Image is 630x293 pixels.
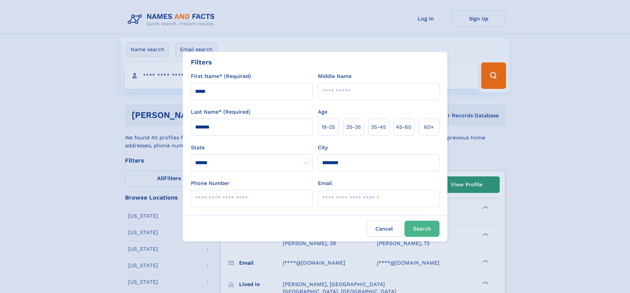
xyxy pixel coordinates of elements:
span: 45‑60 [396,123,411,131]
label: First Name* (Required) [191,72,251,80]
label: Phone Number [191,179,230,187]
span: 25‑35 [346,123,361,131]
span: 18‑25 [321,123,335,131]
label: Last Name* (Required) [191,108,250,116]
label: Cancel [367,221,402,237]
label: Age [318,108,327,116]
button: Search [404,221,440,237]
span: 60+ [424,123,434,131]
label: Email [318,179,332,187]
label: Middle Name [318,72,352,80]
label: City [318,144,328,152]
div: Filters [191,57,212,67]
label: State [191,144,313,152]
span: 35‑45 [371,123,386,131]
